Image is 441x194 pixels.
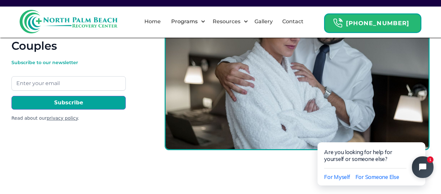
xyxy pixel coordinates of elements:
a: Header Calendar Icons[PHONE_NUMBER] [324,10,421,33]
input: Subscribe [11,96,126,110]
img: Header Calendar Icons [333,18,343,28]
form: Email Form [11,59,126,122]
div: Read about our . [11,115,126,122]
div: Programs [166,11,207,32]
div: Programs [170,18,199,26]
div: Subscribe to our newsletter [11,59,126,66]
div: Resources [207,11,250,32]
a: Home [140,11,165,32]
a: Contact [278,11,307,32]
strong: [PHONE_NUMBER] [346,20,409,27]
a: privacy policy [47,115,78,121]
div: Resources [211,18,242,26]
h1: Rehab For Married Couples [11,26,144,53]
a: Gallery [251,11,277,32]
iframe: Tidio Chat [304,121,441,194]
input: Enter your email [11,76,126,91]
